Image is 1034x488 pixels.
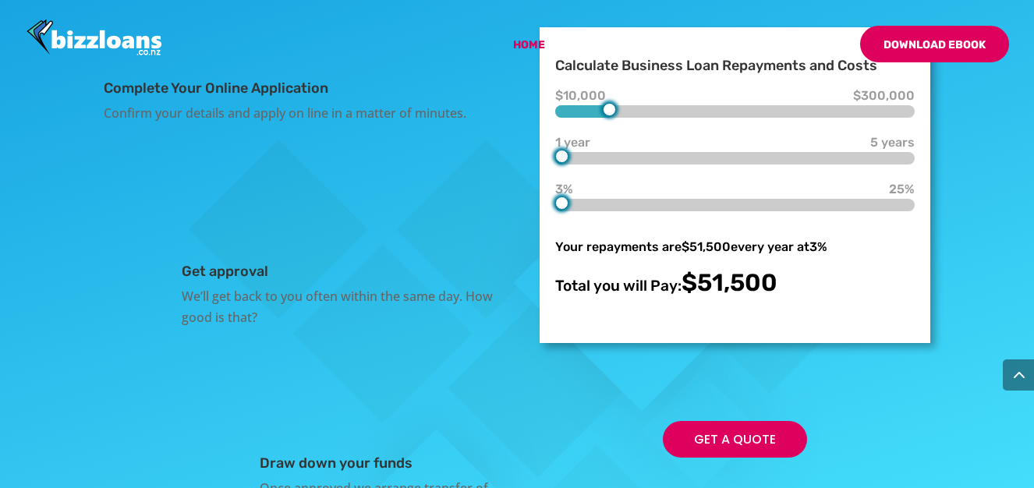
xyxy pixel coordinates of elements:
span: Draw down your funds [260,454,413,472]
a: Get a Quote [663,421,807,458]
a: Contact Us [770,40,840,76]
div: We’ll get back to you often within the same day. How good is that? [182,286,494,328]
a: Blog [721,40,750,76]
a: Download Ebook [860,26,1009,62]
a: About [565,40,604,76]
span: $51,500 [682,268,777,297]
span: 3% [809,239,827,254]
a: The Loans [624,40,700,76]
span: Get approval [182,263,268,280]
a: Home [513,40,545,76]
img: Bizzloans New Zealand [27,19,162,58]
span: $51,500 [682,239,731,254]
span: Complete Your Online Application [104,80,328,97]
div: Your repayments are every year at [555,236,915,257]
div: Confirm your details and apply on line in a matter of minutes. [104,103,494,124]
div: Total you will Pay: [555,272,915,296]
